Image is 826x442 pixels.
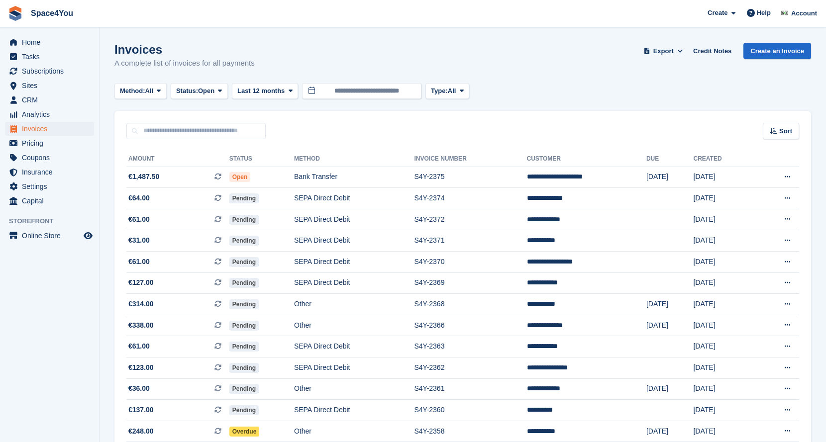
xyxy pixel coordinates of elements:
[414,272,526,294] td: S4Y-2369
[294,294,414,315] td: Other
[22,50,82,64] span: Tasks
[5,50,94,64] a: menu
[229,384,259,394] span: Pending
[757,8,771,18] span: Help
[128,320,154,331] span: €338.00
[431,86,448,96] span: Type:
[22,93,82,107] span: CRM
[5,107,94,121] a: menu
[27,5,77,21] a: Space4You
[128,257,150,267] span: €61.00
[114,43,255,56] h1: Invoices
[294,421,414,442] td: Other
[229,193,259,203] span: Pending
[128,172,159,182] span: €1,487.50
[229,299,259,309] span: Pending
[780,8,790,18] img: Finn-Kristof Kausch
[693,315,754,336] td: [DATE]
[5,122,94,136] a: menu
[5,136,94,150] a: menu
[22,165,82,179] span: Insurance
[294,151,414,167] th: Method
[414,188,526,209] td: S4Y-2374
[294,357,414,379] td: SEPA Direct Debit
[527,151,646,167] th: Customer
[128,362,154,373] span: €123.00
[414,230,526,252] td: S4Y-2371
[693,167,754,188] td: [DATE]
[689,43,735,59] a: Credit Notes
[693,421,754,442] td: [DATE]
[414,167,526,188] td: S4Y-2375
[229,215,259,225] span: Pending
[22,194,82,208] span: Capital
[294,188,414,209] td: SEPA Direct Debit
[414,151,526,167] th: Invoice Number
[414,315,526,336] td: S4Y-2366
[229,342,259,352] span: Pending
[128,341,150,352] span: €61.00
[646,294,694,315] td: [DATE]
[294,315,414,336] td: Other
[294,378,414,400] td: Other
[693,378,754,400] td: [DATE]
[414,294,526,315] td: S4Y-2368
[425,83,469,99] button: Type: All
[693,209,754,230] td: [DATE]
[22,107,82,121] span: Analytics
[114,83,167,99] button: Method: All
[646,151,694,167] th: Due
[693,336,754,357] td: [DATE]
[171,83,228,99] button: Status: Open
[22,179,82,193] span: Settings
[5,93,94,107] a: menu
[414,378,526,400] td: S4Y-2361
[229,278,259,288] span: Pending
[22,151,82,165] span: Coupons
[128,277,154,288] span: €127.00
[693,252,754,273] td: [DATE]
[791,8,817,18] span: Account
[128,383,150,394] span: €36.00
[126,151,229,167] th: Amount
[414,421,526,442] td: S4Y-2358
[743,43,811,59] a: Create an Invoice
[237,86,285,96] span: Last 12 months
[779,126,792,136] span: Sort
[229,321,259,331] span: Pending
[294,167,414,188] td: Bank Transfer
[448,86,456,96] span: All
[232,83,298,99] button: Last 12 months
[641,43,685,59] button: Export
[128,214,150,225] span: €61.00
[22,122,82,136] span: Invoices
[5,64,94,78] a: menu
[128,426,154,437] span: €248.00
[5,79,94,92] a: menu
[646,378,694,400] td: [DATE]
[414,336,526,357] td: S4Y-2363
[653,46,674,56] span: Export
[414,209,526,230] td: S4Y-2372
[5,35,94,49] a: menu
[414,357,526,379] td: S4Y-2362
[198,86,214,96] span: Open
[693,272,754,294] td: [DATE]
[82,230,94,242] a: Preview store
[229,363,259,373] span: Pending
[693,230,754,252] td: [DATE]
[693,294,754,315] td: [DATE]
[128,299,154,309] span: €314.00
[229,151,294,167] th: Status
[414,252,526,273] td: S4Y-2370
[414,400,526,421] td: S4Y-2360
[22,136,82,150] span: Pricing
[5,165,94,179] a: menu
[114,58,255,69] p: A complete list of invoices for all payments
[693,400,754,421] td: [DATE]
[22,35,82,49] span: Home
[229,405,259,415] span: Pending
[128,193,150,203] span: €64.00
[128,405,154,415] span: €137.00
[22,229,82,243] span: Online Store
